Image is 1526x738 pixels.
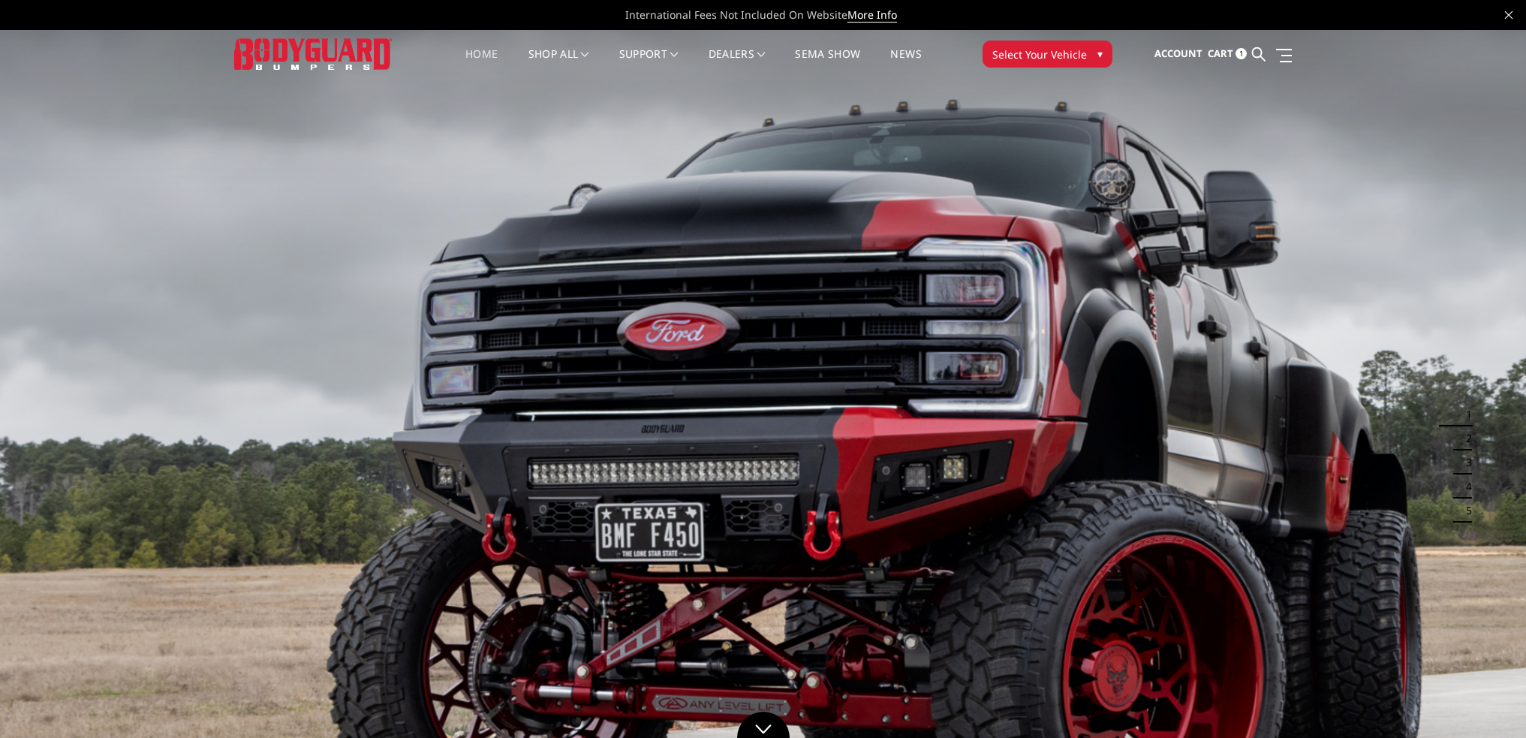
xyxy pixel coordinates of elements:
[847,8,897,23] a: More Info
[528,49,589,78] a: shop all
[1451,666,1526,738] iframe: Chat Widget
[234,38,392,69] img: BODYGUARD BUMPERS
[1457,474,1472,499] button: 4 of 5
[992,47,1087,62] span: Select Your Vehicle
[709,49,766,78] a: Dealers
[1097,46,1103,62] span: ▾
[737,712,790,738] a: Click to Down
[795,49,860,78] a: SEMA Show
[983,41,1112,68] button: Select Your Vehicle
[1457,426,1472,450] button: 2 of 5
[465,49,498,78] a: Home
[1208,34,1247,74] a: Cart 1
[1457,402,1472,426] button: 1 of 5
[1154,47,1202,60] span: Account
[890,49,921,78] a: News
[1457,450,1472,474] button: 3 of 5
[1236,48,1247,59] span: 1
[619,49,679,78] a: Support
[1208,47,1233,60] span: Cart
[1457,499,1472,523] button: 5 of 5
[1154,34,1202,74] a: Account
